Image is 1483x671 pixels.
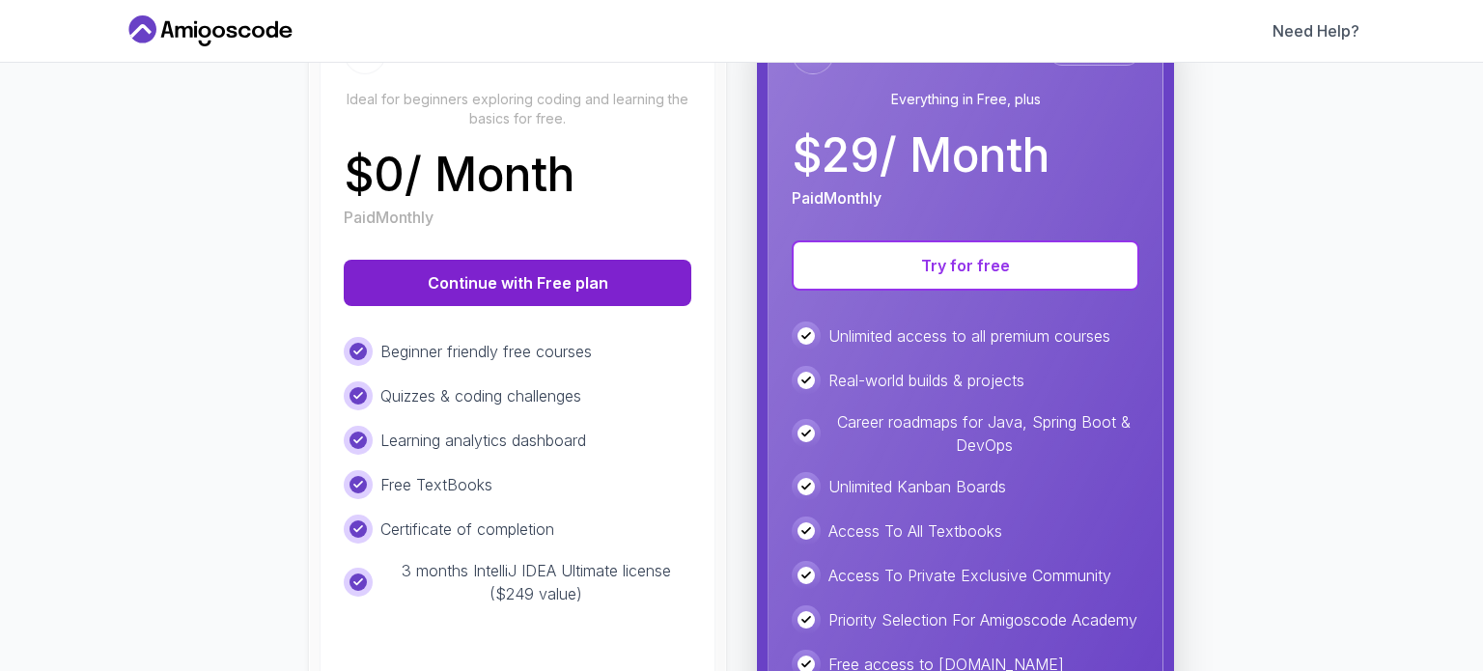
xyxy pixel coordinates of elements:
[344,260,691,306] button: Continue with Free plan
[792,186,881,210] p: Paid Monthly
[344,206,434,229] p: Paid Monthly
[380,559,691,605] p: 3 months IntelliJ IDEA Ultimate license ($249 value)
[380,473,492,496] p: Free TextBooks
[828,475,1006,498] p: Unlimited Kanban Boards
[828,564,1111,587] p: Access To Private Exclusive Community
[380,429,586,452] p: Learning analytics dashboard
[344,90,691,128] p: Ideal for beginners exploring coding and learning the basics for free.
[380,517,554,541] p: Certificate of completion
[828,369,1024,392] p: Real-world builds & projects
[828,608,1137,631] p: Priority Selection For Amigoscode Academy
[792,132,1049,179] p: $ 29 / Month
[828,410,1139,457] p: Career roadmaps for Java, Spring Boot & DevOps
[828,519,1002,543] p: Access To All Textbooks
[828,324,1110,348] p: Unlimited access to all premium courses
[344,152,574,198] p: $ 0 / Month
[792,240,1139,291] button: Try for free
[792,90,1139,109] p: Everything in Free, plus
[380,384,581,407] p: Quizzes & coding challenges
[1273,19,1359,42] a: Need Help?
[380,340,592,363] p: Beginner friendly free courses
